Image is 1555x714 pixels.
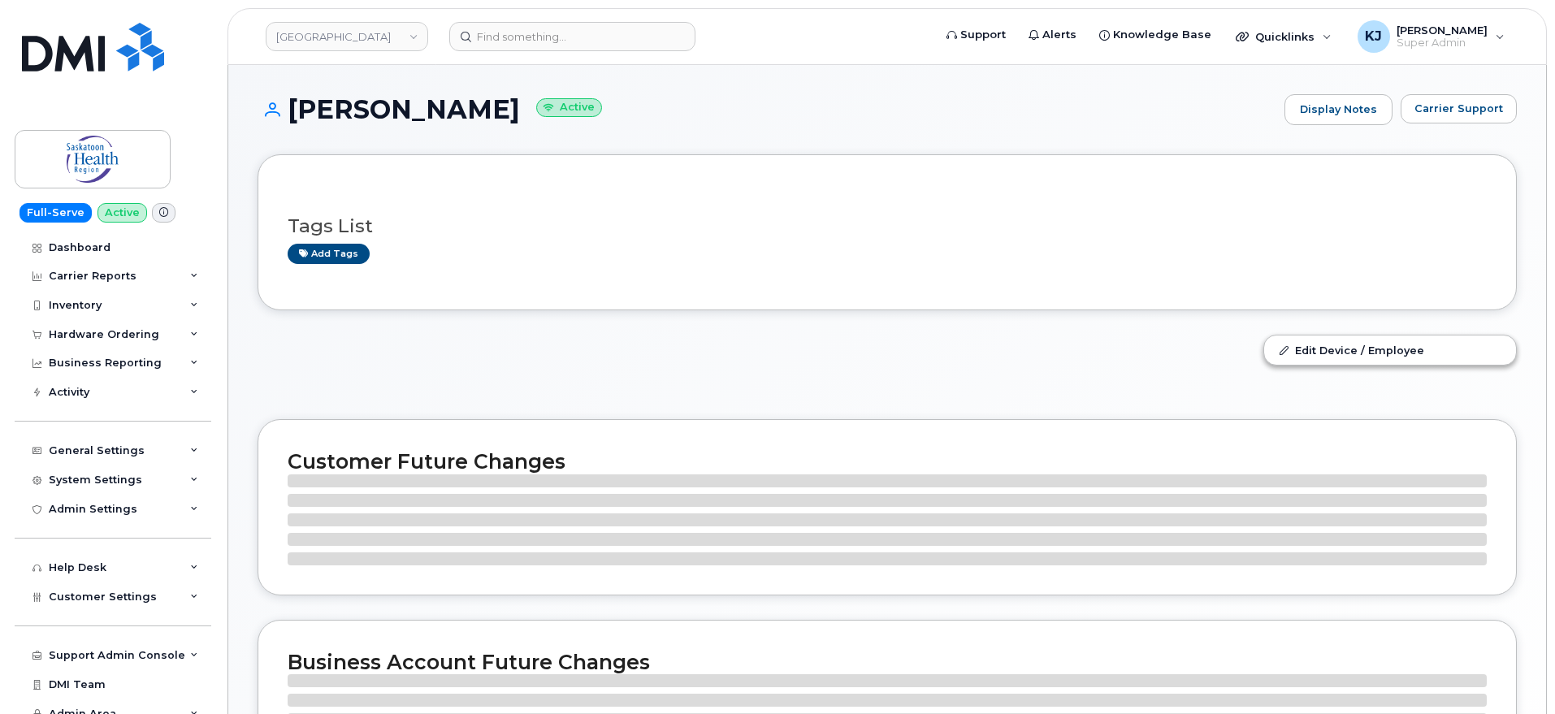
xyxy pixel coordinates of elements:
[288,449,1487,474] h2: Customer Future Changes
[1284,94,1393,125] a: Display Notes
[536,98,602,117] small: Active
[288,216,1487,236] h3: Tags List
[1401,94,1517,123] button: Carrier Support
[1264,335,1516,365] a: Edit Device / Employee
[288,244,370,264] a: Add tags
[258,95,1276,123] h1: [PERSON_NAME]
[1414,101,1503,116] span: Carrier Support
[288,650,1487,674] h2: Business Account Future Changes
